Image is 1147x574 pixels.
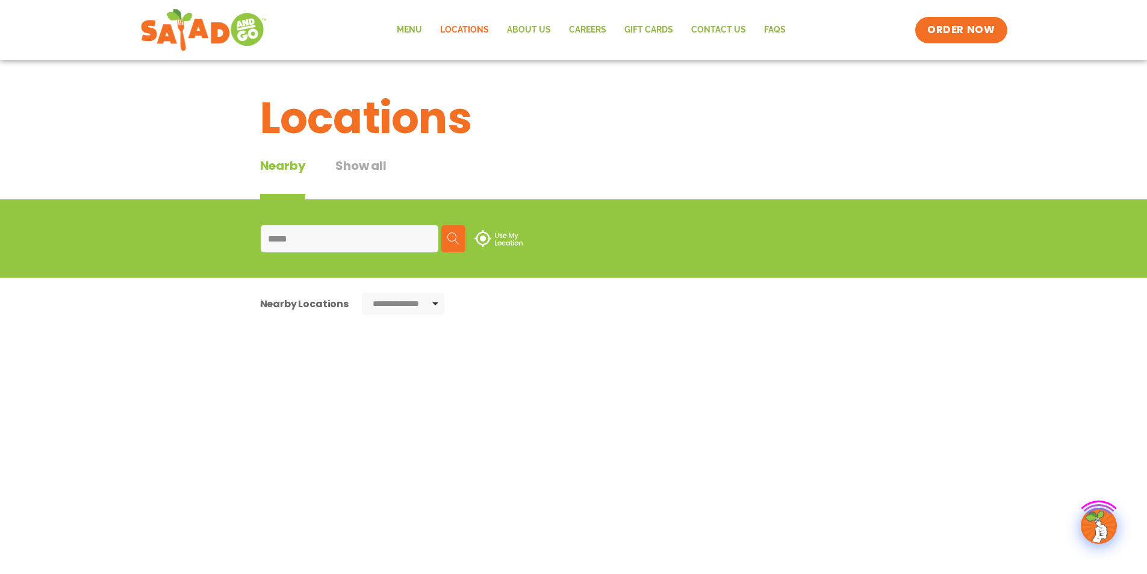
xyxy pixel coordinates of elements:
div: Nearby Locations [260,296,349,311]
a: Careers [560,16,615,44]
a: About Us [498,16,560,44]
a: FAQs [755,16,795,44]
div: Nearby [260,157,306,199]
img: search.svg [447,232,459,245]
a: ORDER NOW [915,17,1007,43]
a: Contact Us [682,16,755,44]
a: GIFT CARDS [615,16,682,44]
nav: Menu [388,16,795,44]
button: Show all [335,157,386,199]
a: Locations [431,16,498,44]
img: new-SAG-logo-768×292 [140,6,267,54]
div: Tabbed content [260,157,417,199]
span: ORDER NOW [927,23,995,37]
h1: Locations [260,86,887,151]
img: use-location.svg [474,230,523,247]
a: Menu [388,16,431,44]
